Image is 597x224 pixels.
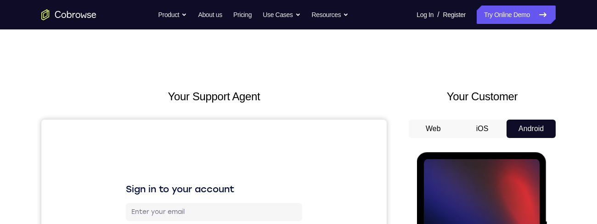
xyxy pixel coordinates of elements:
[84,105,261,124] button: Sign in
[84,168,261,186] button: Sign in with GitHub
[233,6,252,24] a: Pricing
[477,6,556,24] a: Try Online Demo
[146,195,215,204] div: Sign in with Intercom
[409,120,458,138] button: Web
[90,88,255,97] input: Enter your email
[507,120,556,138] button: Android
[312,6,349,24] button: Resources
[28,123,101,148] button: Tap to Start
[409,88,556,105] h2: Your Customer
[84,190,261,208] button: Sign in with Intercom
[198,6,222,24] a: About us
[443,6,466,24] a: Register
[41,9,96,20] a: Go to the home page
[149,172,211,182] div: Sign in with GitHub
[149,150,211,160] div: Sign in with Google
[417,6,434,24] a: Log In
[263,6,300,24] button: Use Cases
[458,120,507,138] button: iOS
[84,63,261,76] h1: Sign in to your account
[84,146,261,164] button: Sign in with Google
[41,88,387,105] h2: Your Support Agent
[158,6,187,24] button: Product
[437,9,439,20] span: /
[168,132,178,139] p: or
[41,131,88,140] span: Tap to Start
